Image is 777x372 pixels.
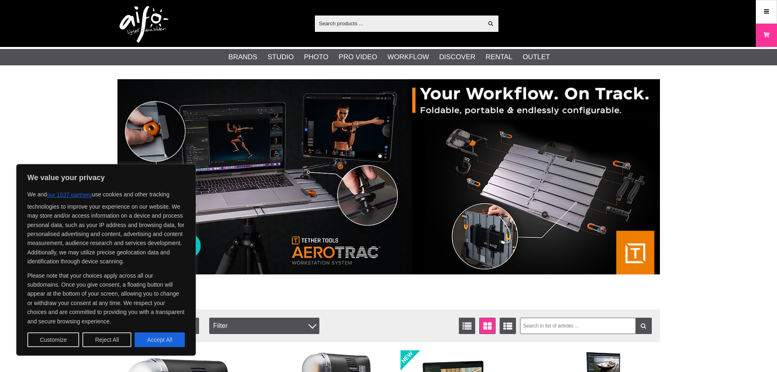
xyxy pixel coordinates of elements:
[16,164,196,356] div: We value your privacy
[520,318,652,334] input: Search in list of articles ...
[635,318,652,334] a: Filter
[315,17,483,29] input: Search products ...
[117,79,660,274] img: Ad:007 banner-header-aerotrac-1390x500.jpg
[82,332,131,347] button: Reject All
[459,318,475,334] a: List
[339,52,377,62] a: Pro Video
[27,271,185,326] p: Please note that your choices apply across all our subdomains. Once you give consent, a floating ...
[120,6,168,43] img: logo.png
[27,332,79,347] button: Customize
[228,52,257,62] a: Brands
[522,52,550,62] a: Outlet
[27,173,185,183] p: We value your privacy
[27,187,185,266] p: We and use cookies and other tracking technologies to improve your experience on our website. We ...
[500,318,516,334] a: Extended list
[479,318,496,334] a: Window
[486,52,513,62] a: Rental
[268,52,294,62] a: Studio
[135,332,185,347] button: Accept All
[47,187,92,202] button: our 1537 partners
[439,52,476,62] a: Discover
[209,318,319,334] div: Filter
[387,52,429,62] a: Workflow
[304,52,328,62] a: Photo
